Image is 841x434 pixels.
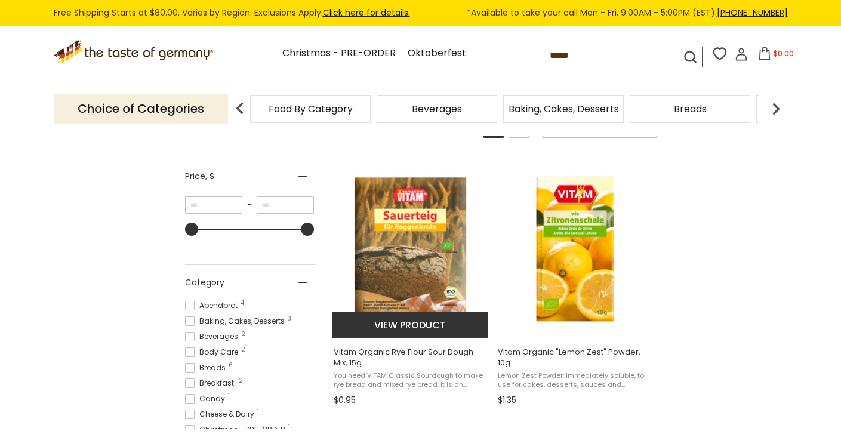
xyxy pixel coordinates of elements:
[334,347,488,368] span: Vitam Organic Rye Flour Sour Dough Mix, 15g
[185,331,242,342] span: Beverages
[185,196,242,214] input: Minimum value
[54,94,228,124] p: Choice of Categories
[257,409,259,415] span: 1
[228,393,230,399] span: 1
[717,7,788,19] a: [PHONE_NUMBER]
[54,6,788,20] div: Free Shipping Starts at $80.00. Varies by Region. Exclusions Apply.
[334,394,356,407] span: $0.95
[332,159,490,410] a: Vitam Organic Rye Flour Sour Dough Mix, 15g
[241,300,244,306] span: 4
[241,347,245,353] span: 2
[185,170,214,183] span: Price
[185,347,242,358] span: Body Care
[185,362,229,373] span: Breads
[467,6,788,20] span: *Available to take your call Mon - Fri, 9:00AM - 5:00PM (EST).
[509,118,529,138] a: View list mode
[205,170,214,182] span: , $
[498,371,652,390] span: Lemon Zest Powder: Immediately soluble, to use for cakes, desserts, sauces and drinksVitam "Like ...
[509,104,619,113] a: Baking, Cakes, Desserts
[323,7,410,19] a: Click here for details.
[408,45,466,61] a: Oktoberfest
[241,331,245,337] span: 2
[185,393,229,404] span: Candy
[185,409,258,420] span: Cheese & Dairy
[674,104,707,113] a: Breads
[242,199,257,210] span: –
[498,394,516,407] span: $1.35
[288,424,290,430] span: 1
[228,97,252,121] img: previous arrow
[483,118,504,138] a: View grid mode
[332,312,489,338] button: View product
[185,300,241,311] span: Abendbrot
[185,316,288,327] span: Baking, Cakes, Desserts
[498,347,652,368] span: Vitam Organic "Lemon Zest" Powder, 10g
[282,45,396,61] a: Christmas - PRE-ORDER
[334,371,488,390] span: You need VITAM Classic Sourdough to make rye bread and mixed rye bread. It is an "original sourdo...
[269,104,353,113] a: Food By Category
[774,48,794,59] span: $0.00
[257,196,314,214] input: Maximum value
[229,362,233,368] span: 6
[185,378,238,389] span: Breakfast
[496,170,654,328] img: Vitam Organic "Lemon Zest" Powder, 10g
[496,159,654,410] a: Vitam Organic
[764,97,788,121] img: next arrow
[412,104,462,113] a: Beverages
[185,276,224,289] span: Category
[750,47,801,64] button: $0.00
[288,316,291,322] span: 3
[237,378,243,384] span: 12
[332,170,490,328] img: Vitam Organic Rye Flour Sour Dough Mix, 15g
